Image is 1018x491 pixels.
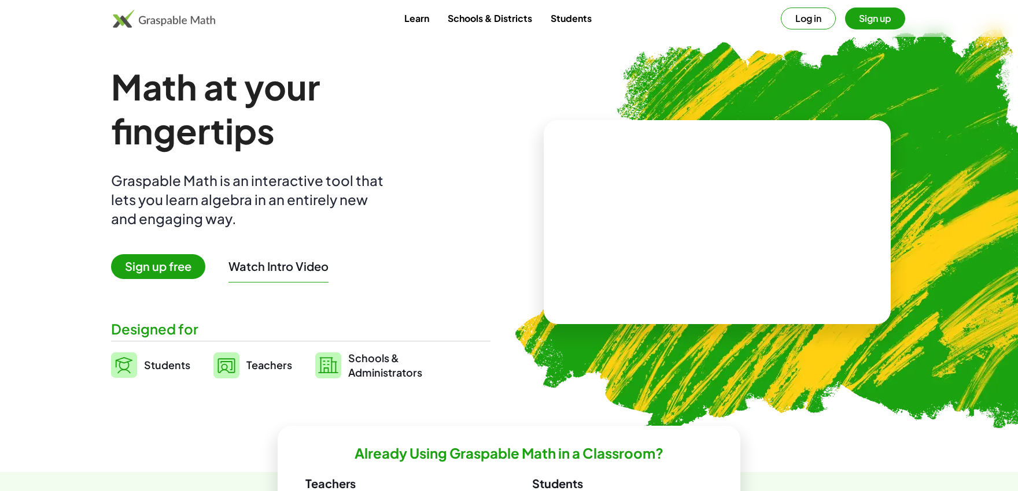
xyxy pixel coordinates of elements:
[630,179,804,266] video: What is this? This is dynamic math notation. Dynamic math notation plays a central role in how Gr...
[315,352,341,378] img: svg%3e
[438,8,541,29] a: Schools & Districts
[111,351,190,380] a: Students
[781,8,836,29] button: Log in
[213,352,239,378] img: svg%3e
[111,171,389,228] div: Graspable Math is an interactive tool that lets you learn algebra in an entirely new and engaging...
[845,8,905,29] button: Sign up
[541,8,601,29] a: Students
[228,259,329,274] button: Watch Intro Video
[213,351,292,380] a: Teachers
[532,476,713,491] h3: Students
[144,358,190,371] span: Students
[111,319,490,339] div: Designed for
[315,351,422,380] a: Schools &Administrators
[305,476,486,491] h3: Teachers
[111,65,479,152] h1: Math at your fingertips
[111,352,137,378] img: svg%3e
[395,8,438,29] a: Learn
[246,358,292,371] span: Teachers
[111,254,205,279] span: Sign up free
[348,351,422,380] span: Schools & Administrators
[355,444,663,462] h2: Already Using Graspable Math in a Classroom?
